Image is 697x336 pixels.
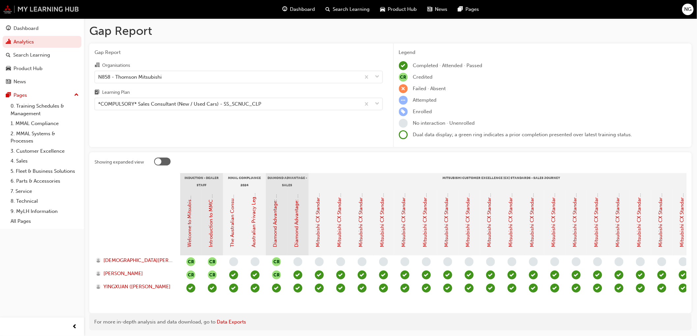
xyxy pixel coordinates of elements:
div: Induction - Dealer Staff [180,173,223,190]
span: learningRecordVerb_PASS-icon [229,284,238,293]
span: learningRecordVerb_NONE-icon [550,257,559,266]
span: learningRecordVerb_PASS-icon [486,284,495,293]
span: learningRecordVerb_NONE-icon [593,257,602,266]
span: learningRecordVerb_PASS-icon [251,284,260,293]
span: learningRecordVerb_PASS-icon [272,284,281,293]
a: 1. MMAL Compliance [8,118,81,129]
a: Search Learning [3,49,81,61]
span: Pages [465,6,479,13]
span: learningRecordVerb_PASS-icon [679,284,688,293]
span: learningRecordVerb_NONE-icon [251,257,260,266]
a: 5. Fleet & Business Solutions [8,166,81,176]
span: learningRecordVerb_PASS-icon [529,271,538,279]
span: [DEMOGRAPHIC_DATA][PERSON_NAME] [103,257,174,264]
span: learningRecordVerb_NONE-icon [315,257,324,266]
span: up-icon [74,91,79,99]
span: learningRecordVerb_NONE-icon [401,257,409,266]
span: learningRecordVerb_PASS-icon [401,284,409,293]
a: [DEMOGRAPHIC_DATA][PERSON_NAME] [96,257,174,264]
a: 6. Parts & Accessories [8,176,81,186]
span: learningRecordVerb_NONE-icon [358,257,367,266]
span: No interaction · Unenrolled [413,120,475,126]
span: Gap Report [95,49,383,56]
span: car-icon [380,5,385,13]
div: Search Learning [13,51,50,59]
span: chart-icon [6,39,11,45]
span: learningRecordVerb_PASS-icon [336,271,345,279]
span: Completed · Attended · Passed [413,63,483,68]
span: learningRecordVerb_PASS-icon [208,284,217,293]
a: Analytics [3,36,81,48]
span: learningRecordVerb_PASS-icon [572,284,581,293]
h1: Gap Report [89,24,692,38]
span: Dashboard [290,6,315,13]
button: null-icon [186,271,195,279]
span: learningRecordVerb_PASS-icon [593,271,602,279]
span: Failed · Absent [413,86,446,91]
a: pages-iconPages [453,3,484,16]
span: null-icon [272,257,281,266]
a: Mitsubishi CX Standards - Introduction [315,159,321,247]
span: Product Hub [388,6,417,13]
span: learningRecordVerb_NONE-icon [572,257,581,266]
a: 3. Customer Excellence [8,146,81,156]
a: car-iconProduct Hub [375,3,422,16]
span: down-icon [375,73,380,81]
span: learningRecordVerb_PASS-icon [508,284,516,293]
div: Mitsubishi Customer Excellence (CX) Standards - Sales Journey [309,173,694,190]
span: null-icon [186,257,195,266]
span: learningRecordVerb_PASS-icon [358,271,367,279]
span: learningRecordVerb_PASS-icon [379,271,388,279]
span: learningRecordVerb_PASS-icon [593,284,602,293]
a: Product Hub [3,63,81,75]
span: learningRecordVerb_NONE-icon [657,257,666,266]
span: learningRecordVerb_PASS-icon [657,271,666,279]
span: search-icon [325,5,330,13]
span: learningRecordVerb_PASS-icon [636,284,645,293]
span: learningRecordVerb_PASS-icon [315,271,324,279]
span: Dual data display; a green ring indicates a prior completion presented over latest training status. [413,132,632,138]
span: learningRecordVerb_NONE-icon [399,119,408,128]
span: learningRecordVerb_PASS-icon [251,271,260,279]
span: learningRecordVerb_PASS-icon [422,284,431,293]
span: learningRecordVerb_PASS-icon [336,284,345,293]
span: pages-icon [6,92,11,98]
span: learningRecordVerb_NONE-icon [508,257,516,266]
button: NG [682,4,694,15]
div: Pages [14,91,27,99]
span: learningRecordVerb_PASS-icon [679,271,688,279]
button: null-icon [208,271,217,279]
span: learningRecordVerb_PASS-icon [615,271,624,279]
a: All Pages [8,216,81,226]
span: news-icon [6,79,11,85]
span: news-icon [427,5,432,13]
a: 7. Service [8,186,81,196]
span: learningRecordVerb_ATTEMPT-icon [399,96,408,105]
span: learningRecordVerb_PASS-icon [401,271,409,279]
span: learningRecordVerb_PASS-icon [315,284,324,293]
span: learningRecordVerb_PASS-icon [443,271,452,279]
span: learningRecordVerb_PASS-icon [379,284,388,293]
a: mmal [3,5,79,13]
a: Diamond Advantage: Fundamentals [272,166,278,247]
span: null-icon [399,73,408,82]
a: 8. Technical [8,196,81,206]
span: learningRecordVerb_PASS-icon [657,284,666,293]
span: Attempted [413,97,437,103]
span: learningRecordVerb_PASS-icon [529,284,538,293]
button: null-icon [208,257,217,266]
div: Legend [399,49,687,56]
span: guage-icon [282,5,287,13]
button: DashboardAnalyticsSearch LearningProduct HubNews [3,21,81,89]
a: Dashboard [3,22,81,35]
span: organisation-icon [95,63,99,68]
span: learningRecordVerb_NONE-icon [636,257,645,266]
a: guage-iconDashboard [277,3,320,16]
a: Data Exports [217,319,246,325]
span: learningRecordVerb_NONE-icon [422,257,431,266]
span: learningRecordVerb_PASS-icon [229,271,238,279]
span: learningRecordVerb_PASS-icon [465,271,474,279]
